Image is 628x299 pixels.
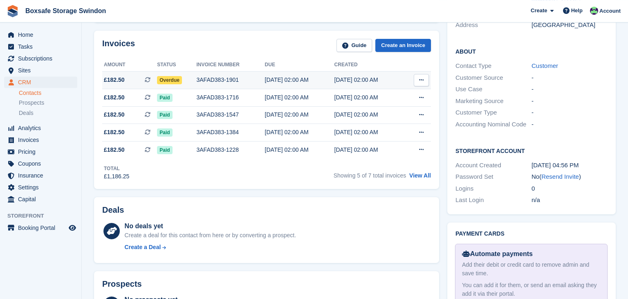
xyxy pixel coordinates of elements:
h2: Prospects [102,279,142,289]
div: Create a deal for this contact from here or by converting a prospect. [125,231,296,240]
div: Total [104,165,129,172]
a: menu [4,182,77,193]
a: Deals [19,109,77,117]
div: No deals yet [125,221,296,231]
span: £182.50 [104,93,125,102]
a: Guide [336,39,372,52]
span: Home [18,29,67,40]
div: [DATE] 02:00 AM [265,76,334,84]
div: - [532,108,608,117]
th: Due [265,58,334,72]
a: Resend Invite [541,173,579,180]
a: menu [4,146,77,157]
div: [DATE] 02:00 AM [265,128,334,137]
div: Customer Type [455,108,532,117]
div: 3AFAD383-1547 [196,110,265,119]
div: [DATE] 04:56 PM [532,161,608,170]
th: Status [157,58,196,72]
a: Create a Deal [125,243,296,252]
div: [DATE] 02:00 AM [334,110,404,119]
div: Use Case [455,85,532,94]
a: Boxsafe Storage Swindon [22,4,109,18]
div: [DATE] 02:00 AM [334,128,404,137]
span: Subscriptions [18,53,67,64]
div: No [532,172,608,182]
a: Prospects [19,99,77,107]
a: menu [4,53,77,64]
a: menu [4,41,77,52]
a: menu [4,65,77,76]
div: Marketing Source [455,97,532,106]
div: Contact Type [455,61,532,71]
a: menu [4,29,77,40]
span: £182.50 [104,128,125,137]
a: menu [4,122,77,134]
th: Amount [102,58,157,72]
span: £182.50 [104,146,125,154]
div: £1,186.25 [104,172,129,181]
span: Paid [157,111,172,119]
a: View All [409,172,431,179]
span: ( ) [539,173,581,180]
span: Tasks [18,41,67,52]
div: Logins [455,184,532,193]
span: Settings [18,182,67,193]
a: Contacts [19,89,77,97]
h2: Payment cards [455,231,608,237]
a: menu [4,193,77,205]
div: [DATE] 02:00 AM [334,76,404,84]
span: Account [599,7,621,15]
div: [DATE] 02:00 AM [265,110,334,119]
span: Help [571,7,583,15]
span: Paid [157,94,172,102]
span: Booking Portal [18,222,67,234]
div: 3AFAD383-1716 [196,93,265,102]
h2: Storefront Account [455,146,608,155]
span: £182.50 [104,76,125,84]
span: Invoices [18,134,67,146]
div: Account Created [455,161,532,170]
div: 3AFAD383-1384 [196,128,265,137]
h2: Deals [102,205,124,215]
a: menu [4,170,77,181]
div: Accounting Nominal Code [455,120,532,129]
div: Create a Deal [125,243,161,252]
span: Prospects [19,99,44,107]
div: [DATE] 02:00 AM [265,146,334,154]
div: - [532,97,608,106]
span: Overdue [157,76,182,84]
span: Paid [157,146,172,154]
h2: About [455,47,608,55]
span: £182.50 [104,110,125,119]
div: 3AFAD383-1228 [196,146,265,154]
th: Invoice number [196,58,265,72]
span: Insurance [18,170,67,181]
div: 3AFAD383-1901 [196,76,265,84]
span: Analytics [18,122,67,134]
a: menu [4,222,77,234]
span: CRM [18,76,67,88]
span: Create [531,7,547,15]
img: stora-icon-8386f47178a22dfd0bd8f6a31ec36ba5ce8667c1dd55bd0f319d3a0aa187defe.svg [7,5,19,17]
div: Last Login [455,196,532,205]
a: menu [4,134,77,146]
h2: Invoices [102,39,135,52]
span: Capital [18,193,67,205]
a: Preview store [67,223,77,233]
div: - [532,120,608,129]
th: Created [334,58,404,72]
span: Pricing [18,146,67,157]
div: 0 [532,184,608,193]
a: menu [4,76,77,88]
span: Deals [19,109,34,117]
a: menu [4,158,77,169]
img: Kim Virabi [590,7,598,15]
a: Create an Invoice [375,39,431,52]
span: Sites [18,65,67,76]
div: [DATE] 02:00 AM [265,93,334,102]
div: Password Set [455,172,532,182]
span: Storefront [7,212,81,220]
span: Showing 5 of 7 total invoices [334,172,406,179]
div: [GEOGRAPHIC_DATA] [532,20,608,30]
span: Paid [157,128,172,137]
